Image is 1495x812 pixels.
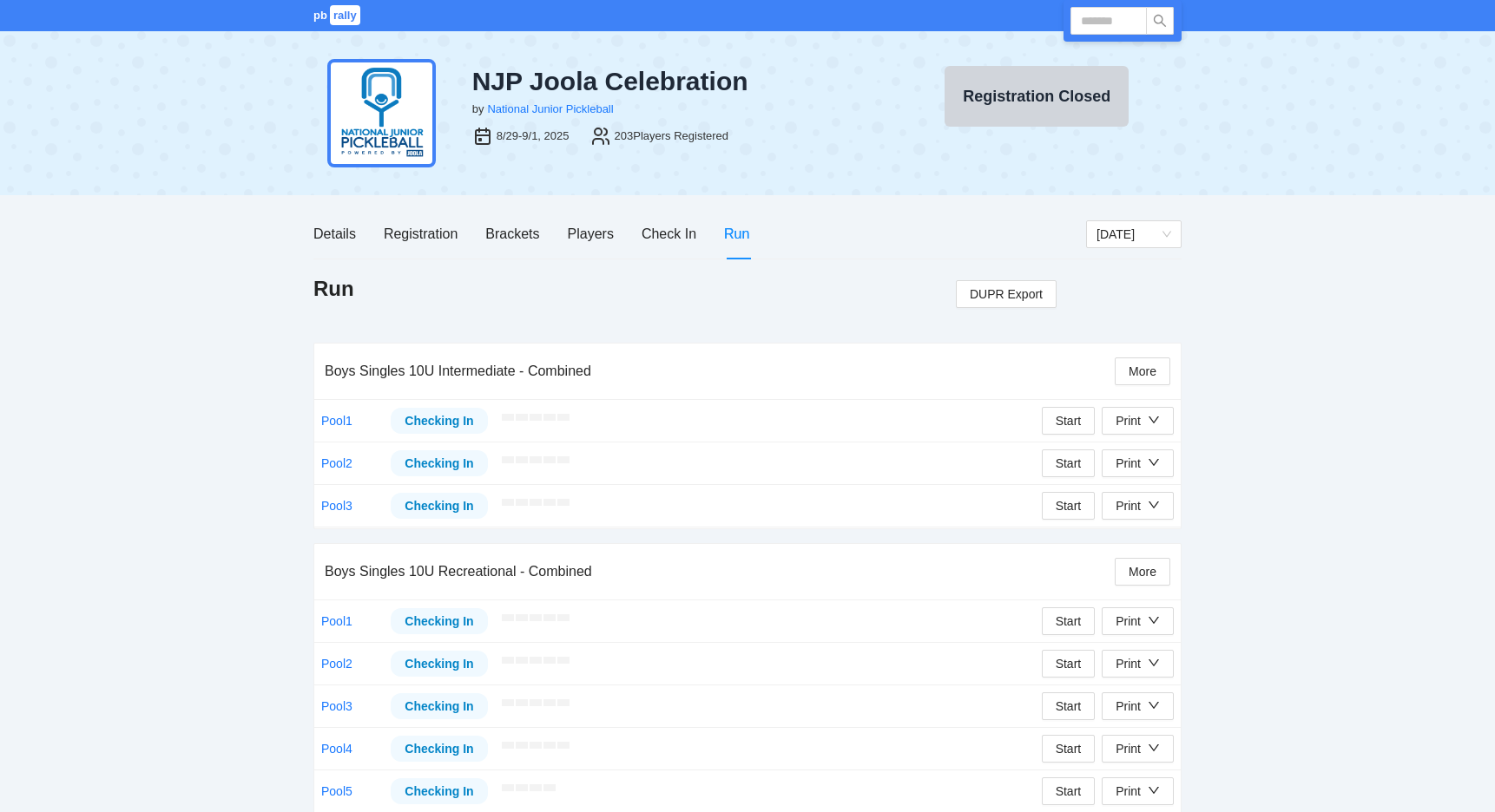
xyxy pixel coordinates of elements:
[404,654,475,673] div: Checking In
[1115,558,1170,586] button: More
[1148,784,1160,796] span: down
[325,363,591,378] span: Boys Singles 10U Intermediate - Combined
[321,657,352,671] a: Pool2
[1129,362,1156,381] span: More
[1102,607,1174,635] button: Print
[1115,357,1170,385] button: More
[497,128,570,145] div: 8/29-9/1, 2025
[1102,692,1174,720] button: Print
[321,784,352,798] a: Pool5
[1102,492,1174,520] button: Print
[642,223,696,245] div: Check In
[321,742,352,756] a: Pool4
[1097,221,1171,247] span: Saturday
[321,699,352,713] a: Pool3
[724,223,749,245] div: Run
[1042,407,1096,435] button: Start
[1102,650,1174,678] button: Print
[1116,612,1141,631] div: Print
[1056,454,1082,473] span: Start
[472,66,879,97] div: NJP Joola Celebration
[1129,562,1156,581] span: More
[1056,496,1082,515] span: Start
[330,5,360,25] span: rally
[1056,612,1082,631] span: Start
[313,223,356,245] div: Details
[1042,692,1096,720] button: Start
[1102,735,1174,763] button: Print
[1148,657,1160,669] span: down
[1148,614,1160,626] span: down
[1148,742,1160,754] span: down
[404,739,475,758] div: Checking In
[1056,697,1082,716] span: Start
[404,612,475,631] div: Checking In
[615,128,729,145] div: 203 Players Registered
[1042,607,1096,635] button: Start
[1102,407,1174,435] button: Print
[472,101,484,118] div: by
[1148,699,1160,711] span: down
[1056,782,1082,801] span: Start
[313,9,327,22] span: pb
[321,456,352,470] a: Pool2
[1116,654,1141,673] div: Print
[1148,414,1160,426] span: down
[384,223,458,245] div: Registration
[568,223,614,245] div: Players
[325,564,592,579] span: Boys Singles 10U Recreational - Combined
[1146,7,1174,35] button: search
[1102,777,1174,805] button: Print
[1056,654,1082,673] span: Start
[313,275,354,303] h1: Run
[1116,739,1141,758] div: Print
[404,697,475,716] div: Checking In
[1042,777,1096,805] button: Start
[1102,449,1174,477] button: Print
[945,66,1129,127] button: Registration Closed
[485,223,539,245] div: Brackets
[1147,14,1173,28] span: search
[1056,411,1082,430] span: Start
[404,411,475,430] div: Checking In
[404,454,475,473] div: Checking In
[321,414,352,428] a: Pool1
[404,782,475,801] div: Checking In
[970,281,1043,307] span: DUPR Export
[1116,782,1141,801] div: Print
[1042,650,1096,678] button: Start
[1116,496,1141,515] div: Print
[956,280,1057,308] a: DUPR Export
[1148,456,1160,468] span: down
[1116,411,1141,430] div: Print
[1116,454,1141,473] div: Print
[321,614,352,628] a: Pool1
[1042,492,1096,520] button: Start
[313,9,363,22] a: pbrally
[1042,449,1096,477] button: Start
[1116,697,1141,716] div: Print
[1148,499,1160,511] span: down
[404,496,475,515] div: Checking In
[1042,735,1096,763] button: Start
[487,102,613,115] a: National Junior Pickleball
[327,59,436,167] img: njp-logo2.png
[1056,739,1082,758] span: Start
[321,499,352,513] a: Pool3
